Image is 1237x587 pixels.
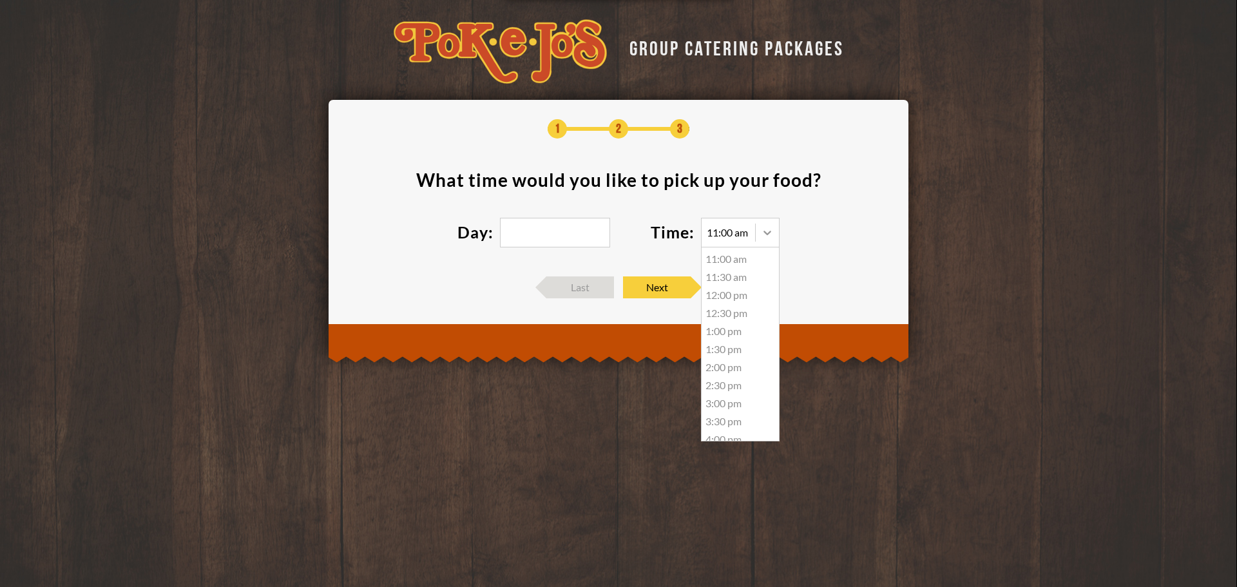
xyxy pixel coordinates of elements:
div: 11:30 am [702,268,779,286]
div: 1:00 pm [702,322,779,340]
label: Time: [651,224,695,240]
div: 1:30 pm [702,340,779,358]
div: 11:00 am [707,227,748,238]
label: Day: [457,224,494,240]
div: GROUP CATERING PACKAGES [620,34,844,59]
div: 12:00 pm [702,286,779,304]
div: 2:00 pm [702,358,779,376]
div: 2:30 pm [702,376,779,394]
span: Next [623,276,691,298]
span: 2 [609,119,628,139]
span: 1 [548,119,567,139]
span: Last [546,276,614,298]
span: 3 [670,119,689,139]
div: 3:00 pm [702,394,779,412]
div: 12:30 pm [702,304,779,322]
div: 4:00 pm [702,430,779,448]
div: 3:30 pm [702,412,779,430]
div: What time would you like to pick up your food ? [416,171,821,189]
img: logo-34603ddf.svg [394,19,607,84]
div: 11:00 am [702,250,779,268]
